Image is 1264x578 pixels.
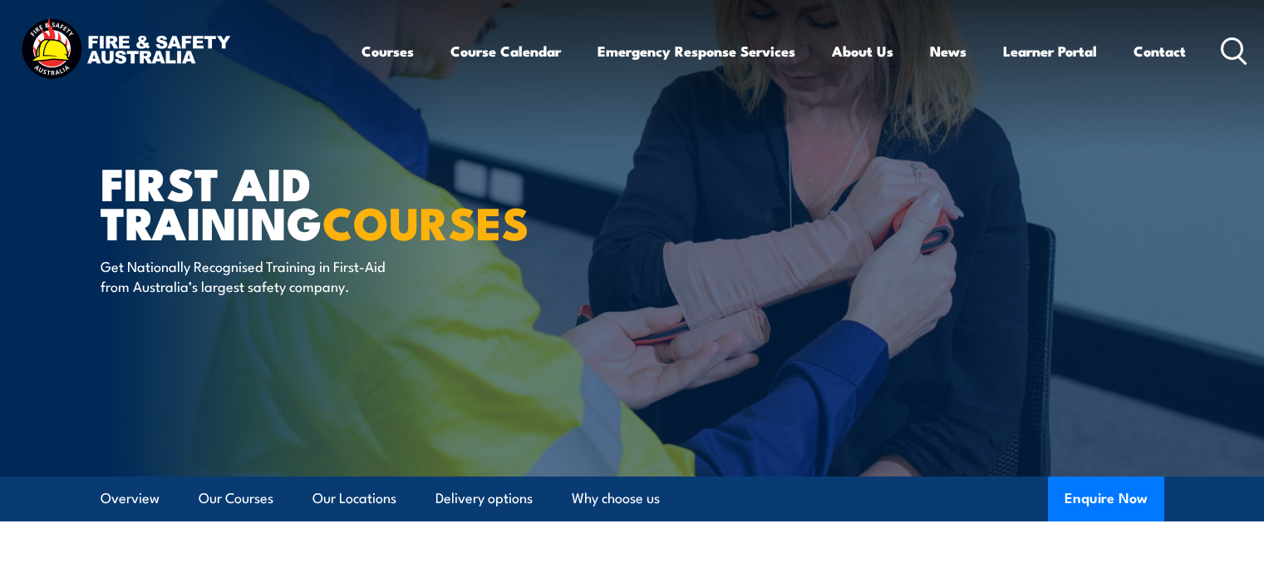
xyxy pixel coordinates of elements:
a: Learner Portal [1003,29,1097,73]
h1: First Aid Training [101,163,511,240]
a: Why choose us [572,477,660,521]
a: Courses [361,29,414,73]
a: Emergency Response Services [598,29,795,73]
a: Overview [101,477,160,521]
strong: COURSES [322,186,529,255]
a: Course Calendar [450,29,561,73]
button: Enquire Now [1048,477,1164,521]
a: Our Locations [312,477,396,521]
a: Our Courses [199,477,273,521]
a: Contact [1134,29,1186,73]
a: About Us [832,29,893,73]
p: Get Nationally Recognised Training in First-Aid from Australia’s largest safety company. [101,256,404,295]
a: Delivery options [435,477,533,521]
a: News [930,29,966,73]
